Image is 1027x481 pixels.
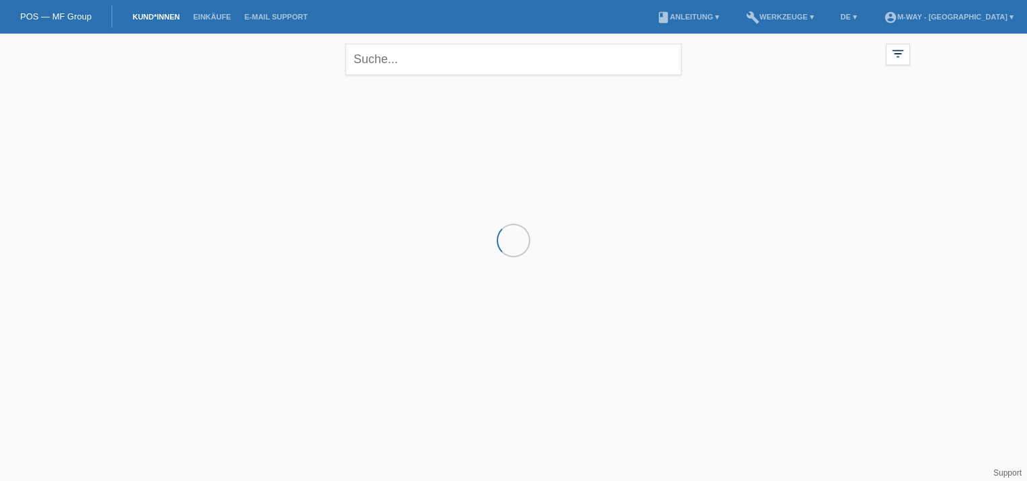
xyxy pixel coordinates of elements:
a: bookAnleitung ▾ [650,13,726,21]
i: account_circle [884,11,897,24]
i: book [657,11,670,24]
a: Support [993,468,1022,478]
a: DE ▾ [834,13,864,21]
a: POS — MF Group [20,11,91,21]
a: Einkäufe [186,13,237,21]
a: buildWerkzeuge ▾ [739,13,821,21]
a: E-Mail Support [238,13,315,21]
i: filter_list [891,46,905,61]
i: build [746,11,759,24]
input: Suche... [345,44,682,75]
a: Kund*innen [126,13,186,21]
a: account_circlem-way - [GEOGRAPHIC_DATA] ▾ [877,13,1020,21]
